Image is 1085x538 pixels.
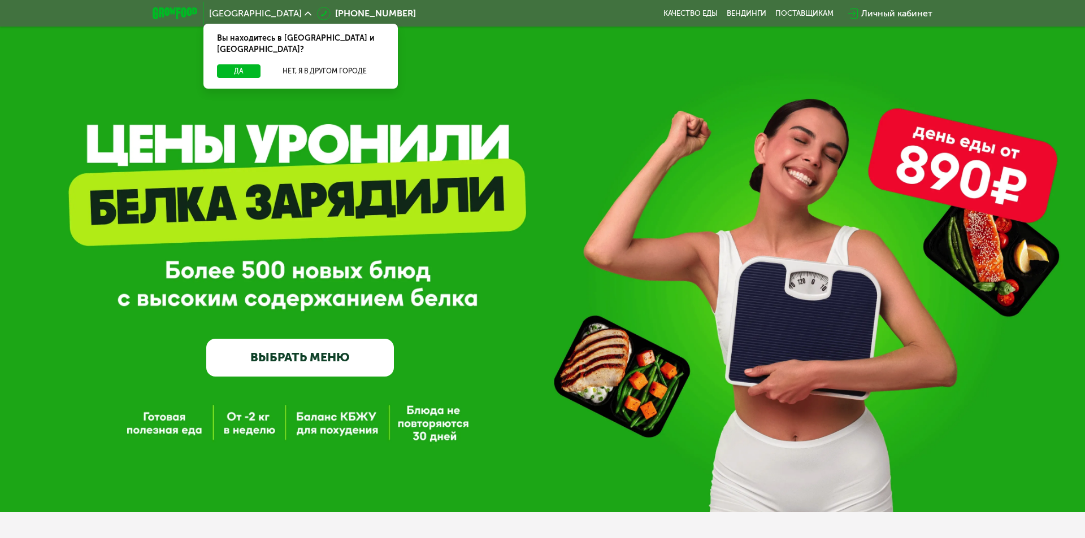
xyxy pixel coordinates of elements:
a: Вендинги [727,9,766,18]
div: Личный кабинет [861,7,932,20]
a: [PHONE_NUMBER] [317,7,416,20]
div: Вы находитесь в [GEOGRAPHIC_DATA] и [GEOGRAPHIC_DATA]? [203,24,398,64]
button: Да [217,64,261,78]
a: ВЫБРАТЬ МЕНЮ [206,339,394,377]
span: [GEOGRAPHIC_DATA] [209,9,302,18]
div: поставщикам [775,9,834,18]
a: Качество еды [663,9,718,18]
button: Нет, я в другом городе [265,64,384,78]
